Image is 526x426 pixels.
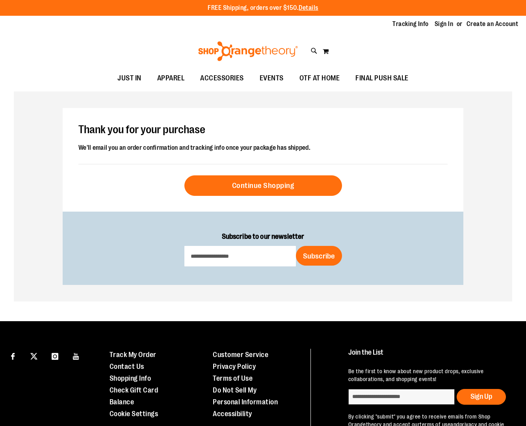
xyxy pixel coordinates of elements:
[303,252,335,260] span: Subscribe
[470,393,492,400] span: Sign Up
[252,69,292,87] a: EVENTS
[200,69,244,87] span: ACCESSORIES
[157,69,185,87] span: APPAREL
[48,349,62,363] a: Visit our Instagram page
[184,231,342,246] label: Subscribe to our newsletter
[149,69,193,87] a: APPAREL
[110,374,151,382] a: Shopping Info
[348,389,455,405] input: enter email
[208,4,318,13] p: FREE Shipping, orders over $150.
[110,410,158,418] a: Cookie Settings
[299,69,340,87] span: OTF AT HOME
[467,20,519,28] a: Create an Account
[296,246,342,266] button: Subscribe
[27,349,41,363] a: Visit our X page
[192,69,252,87] a: ACCESSORIES
[213,363,256,370] a: Privacy Policy
[348,349,512,363] h4: Join the List
[457,389,506,405] button: Sign Up
[213,386,278,406] a: Do Not Sell My Personal Information
[213,410,252,418] a: Accessibility
[197,41,299,61] img: Shop Orangetheory
[232,181,294,190] span: Continue Shopping
[117,69,141,87] span: JUST IN
[348,69,416,87] a: FINAL PUSH SALE
[30,353,37,360] img: Twitter
[110,386,158,406] a: Check Gift Card Balance
[78,143,448,153] div: We'll email you an order confirmation and tracking info once your package has shipped.
[435,20,454,28] a: Sign In
[78,124,448,136] h1: Thank you for your purchase
[292,69,348,87] a: OTF AT HOME
[184,175,342,196] a: Continue Shopping
[110,69,149,87] a: JUST IN
[392,20,429,28] a: Tracking Info
[213,374,253,382] a: Terms of Use
[110,363,144,370] a: Contact Us
[69,349,83,363] a: Visit our Youtube page
[355,69,409,87] span: FINAL PUSH SALE
[299,4,318,11] a: Details
[348,367,512,383] p: Be the first to know about new product drops, exclusive collaborations, and shopping events!
[6,349,20,363] a: Visit our Facebook page
[110,351,156,359] a: Track My Order
[213,351,268,359] a: Customer Service
[260,69,284,87] span: EVENTS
